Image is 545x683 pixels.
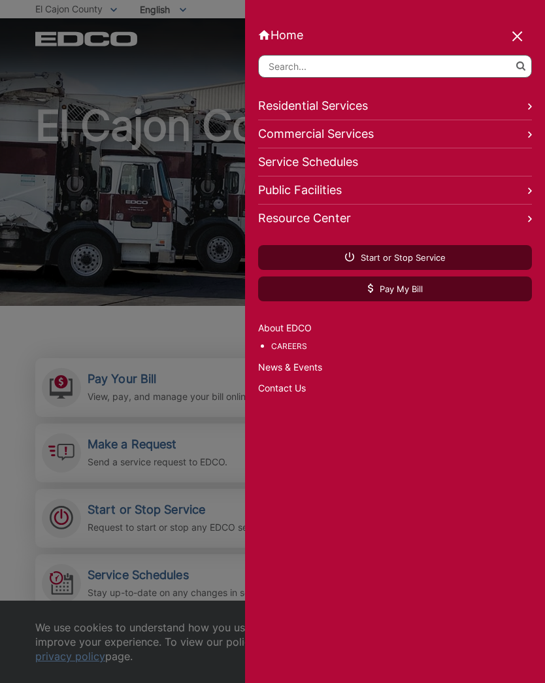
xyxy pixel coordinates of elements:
a: Public Facilities [258,176,532,205]
a: About EDCO [258,321,532,335]
a: Careers [271,339,532,354]
a: News & Events [258,360,532,375]
a: Home [258,28,532,42]
a: Resource Center [258,205,532,232]
a: Start or Stop Service [258,245,532,270]
span: Start or Stop Service [345,252,446,263]
a: Service Schedules [258,148,532,176]
span: Pay My Bill [368,283,423,295]
a: Pay My Bill [258,276,532,301]
a: Contact Us [258,381,532,395]
input: Search [258,55,532,78]
a: Residential Services [258,92,532,120]
a: Commercial Services [258,120,532,148]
